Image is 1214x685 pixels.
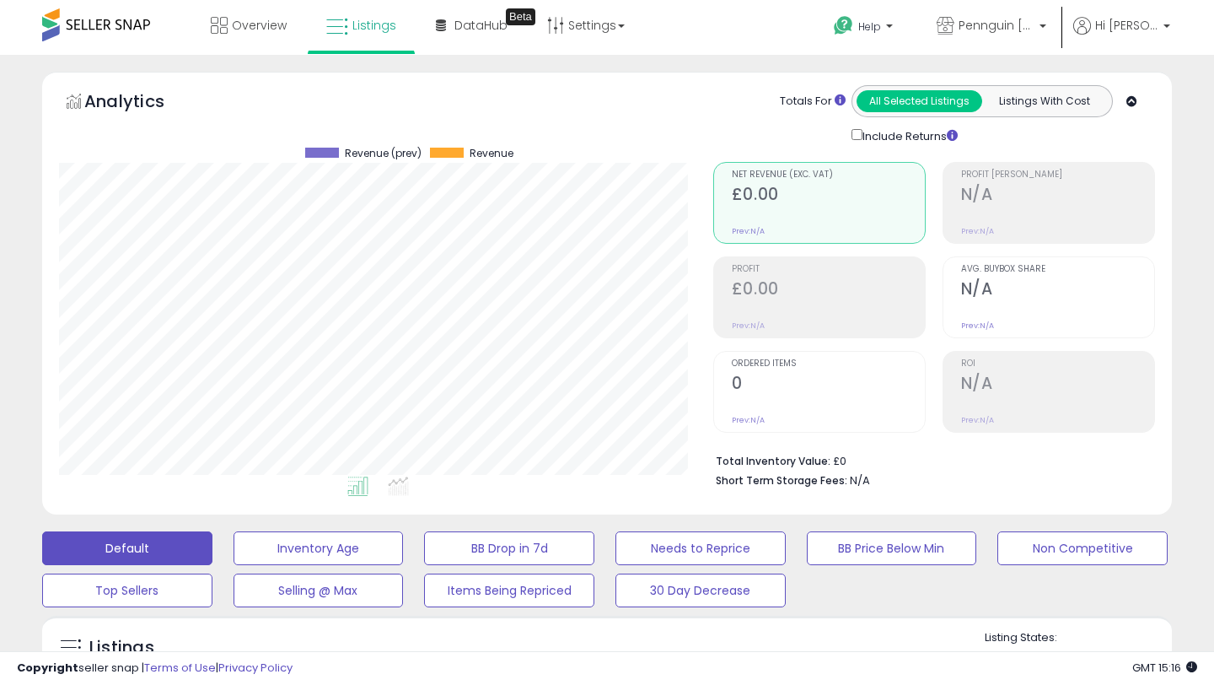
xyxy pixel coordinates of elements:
span: Revenue [470,148,513,159]
span: DataHub [454,17,508,34]
span: Avg. Buybox Share [961,265,1154,274]
span: Hi [PERSON_NAME] [1095,17,1158,34]
b: Total Inventory Value: [716,454,830,468]
b: Short Term Storage Fees: [716,473,847,488]
small: Prev: N/A [732,226,765,236]
li: £0 [716,450,1142,470]
span: Revenue (prev) [345,148,422,159]
label: Active [1000,650,1031,664]
button: Top Sellers [42,574,212,607]
h5: Analytics [84,89,197,117]
button: All Selected Listings [857,90,982,112]
label: Deactivated [1094,650,1158,664]
small: Prev: N/A [961,226,994,236]
a: Terms of Use [144,660,216,676]
span: Net Revenue (Exc. VAT) [732,170,925,180]
small: Prev: N/A [961,321,994,331]
button: Selling @ Max [234,574,404,607]
button: Inventory Age [234,531,404,565]
small: Prev: N/A [732,321,765,331]
span: Listings [352,17,396,34]
h2: 0 [732,374,925,396]
h5: Listings [89,636,154,660]
button: BB Price Below Min [807,531,977,565]
h2: £0.00 [732,185,925,208]
h2: N/A [961,279,1154,302]
small: Prev: N/A [732,415,765,425]
a: Hi [PERSON_NAME] [1073,17,1170,55]
span: ROI [961,359,1154,369]
button: Listings With Cost [981,90,1107,112]
button: BB Drop in 7d [424,531,594,565]
span: 2025-09-8 15:16 GMT [1132,660,1197,676]
span: Profit [PERSON_NAME] [961,170,1154,180]
a: Help [820,3,910,55]
span: Help [858,19,881,34]
p: Listing States: [985,630,1173,646]
div: seller snap | | [17,661,293,677]
button: Items Being Repriced [424,574,594,607]
button: Default [42,531,212,565]
h2: N/A [961,374,1154,396]
span: N/A [850,472,870,488]
div: Totals For [780,94,846,110]
span: Ordered Items [732,359,925,369]
strong: Copyright [17,660,78,676]
h2: N/A [961,185,1154,208]
button: 30 Day Decrease [615,574,786,607]
div: Tooltip anchor [506,8,535,25]
small: Prev: N/A [961,415,994,425]
i: Get Help [833,15,854,36]
span: Pennguin [GEOGRAPHIC_DATA] [959,17,1034,34]
span: Overview [232,17,287,34]
span: Profit [732,265,925,274]
a: Privacy Policy [218,660,293,676]
button: Needs to Reprice [615,531,786,565]
h2: £0.00 [732,279,925,302]
button: Non Competitive [997,531,1168,565]
div: Include Returns [839,126,978,145]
